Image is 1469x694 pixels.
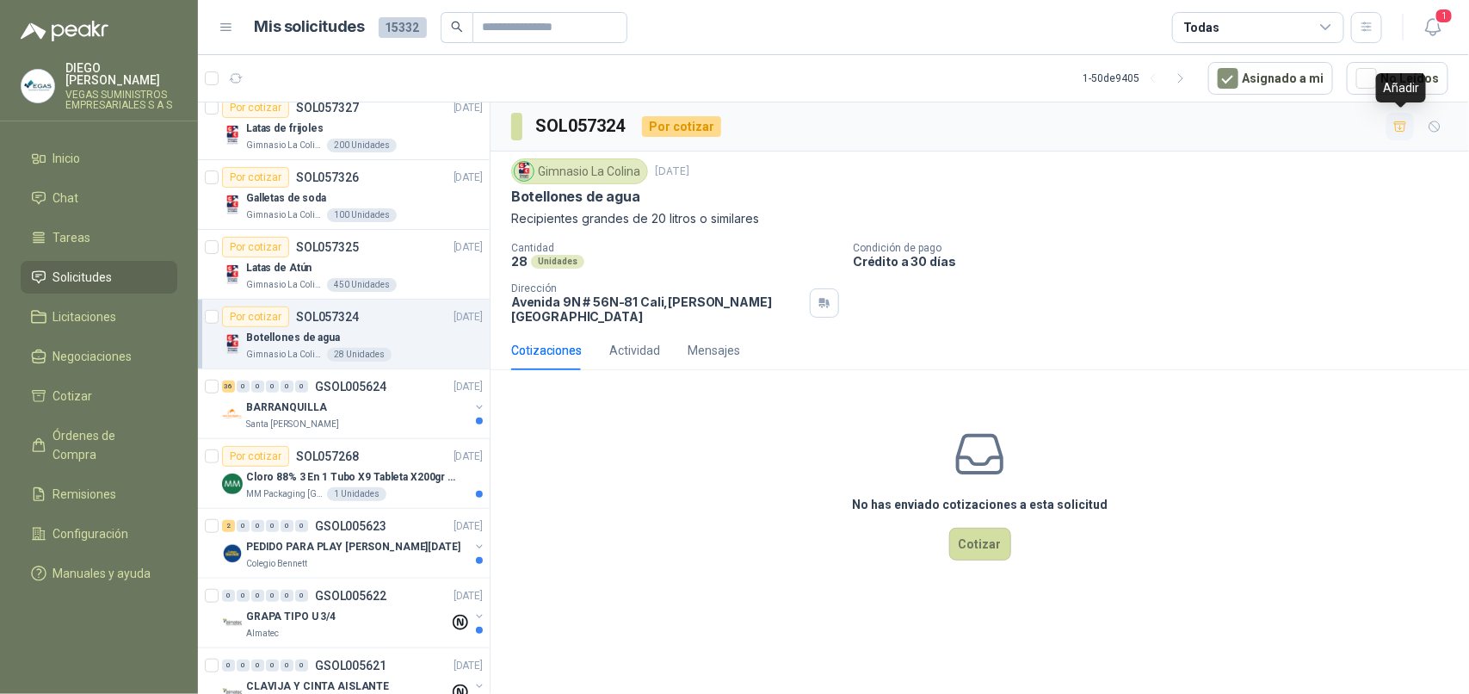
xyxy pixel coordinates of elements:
[21,419,177,471] a: Órdenes de Compra
[65,62,177,86] p: DIEGO [PERSON_NAME]
[852,495,1108,514] h3: No has enviado cotizaciones a esta solicitud
[222,613,243,634] img: Company Logo
[251,590,264,602] div: 0
[222,307,289,327] div: Por cotizar
[21,340,177,373] a: Negociaciones
[222,520,235,532] div: 2
[327,278,397,292] div: 450 Unidades
[198,230,490,300] a: Por cotizarSOL057325[DATE] Company LogoLatas de AtúnGimnasio La Colina450 Unidades
[379,17,427,38] span: 15332
[21,21,108,41] img: Logo peakr
[296,450,359,462] p: SOL057268
[222,237,289,257] div: Por cotizar
[246,260,312,276] p: Latas de Atún
[1347,62,1448,95] button: No Leídos
[642,116,721,137] div: Por cotizar
[454,658,483,674] p: [DATE]
[327,487,386,501] div: 1 Unidades
[609,341,660,360] div: Actividad
[295,590,308,602] div: 0
[1435,8,1454,24] span: 1
[222,516,486,571] a: 2 0 0 0 0 0 GSOL005623[DATE] Company LogoPEDIDO PARA PLAY [PERSON_NAME][DATE]Colegio Bennett
[198,300,490,369] a: Por cotizarSOL057324[DATE] Company LogoBotellones de aguaGimnasio La Colina28 Unidades
[246,539,460,555] p: PEDIDO PARA PLAY [PERSON_NAME][DATE]
[53,307,117,326] span: Licitaciones
[454,379,483,395] p: [DATE]
[222,446,289,467] div: Por cotizar
[21,478,177,511] a: Remisiones
[454,449,483,465] p: [DATE]
[53,189,79,208] span: Chat
[454,588,483,604] p: [DATE]
[511,341,582,360] div: Cotizaciones
[315,381,386,393] p: GSOL005624
[454,170,483,186] p: [DATE]
[53,564,151,583] span: Manuales y ayuda
[53,524,129,543] span: Configuración
[53,228,91,247] span: Tareas
[454,100,483,116] p: [DATE]
[222,586,486,641] a: 0 0 0 0 0 0 GSOL005622[DATE] Company LogoGRAPA TIPO U 3/4Almatec
[1376,73,1426,102] div: Añadir
[222,195,243,215] img: Company Logo
[655,164,689,180] p: [DATE]
[266,381,279,393] div: 0
[222,334,243,355] img: Company Logo
[246,487,324,501] p: MM Packaging [GEOGRAPHIC_DATA]
[198,439,490,509] a: Por cotizarSOL057268[DATE] Company LogoCloro 88% 3 En 1 Tubo X9 Tableta X200gr OxyclMM Packaging ...
[511,242,839,254] p: Cantidad
[266,520,279,532] div: 0
[511,188,640,206] p: Botellones de agua
[53,387,93,406] span: Cotizar
[246,190,326,207] p: Galletas de soda
[315,590,386,602] p: GSOL005622
[246,348,324,362] p: Gimnasio La Colina
[511,209,1448,228] p: Recipientes grandes de 20 litros o similares
[266,590,279,602] div: 0
[251,660,264,672] div: 0
[296,241,359,253] p: SOL057325
[222,660,235,672] div: 0
[454,309,483,325] p: [DATE]
[853,242,1462,254] p: Condición de pago
[53,268,113,287] span: Solicitudes
[237,381,250,393] div: 0
[246,139,324,152] p: Gimnasio La Colina
[198,90,490,160] a: Por cotizarSOL057327[DATE] Company LogoLatas de frijolesGimnasio La Colina200 Unidades
[222,167,289,188] div: Por cotizar
[853,254,1462,269] p: Crédito a 30 días
[281,590,293,602] div: 0
[295,660,308,672] div: 0
[281,381,293,393] div: 0
[21,261,177,294] a: Solicitudes
[222,543,243,564] img: Company Logo
[251,520,264,532] div: 0
[296,171,359,183] p: SOL057326
[21,301,177,333] a: Licitaciones
[1417,12,1448,43] button: 1
[295,381,308,393] div: 0
[511,158,648,184] div: Gimnasio La Colina
[53,485,117,504] span: Remisiones
[315,520,386,532] p: GSOL005623
[22,70,54,102] img: Company Logo
[222,404,243,424] img: Company Logo
[454,239,483,256] p: [DATE]
[246,627,279,641] p: Almatec
[222,376,486,431] a: 36 0 0 0 0 0 GSOL005624[DATE] Company LogoBARRANQUILLASanta [PERSON_NAME]
[246,418,339,431] p: Santa [PERSON_NAME]
[222,264,243,285] img: Company Logo
[21,517,177,550] a: Configuración
[222,97,289,118] div: Por cotizar
[315,660,386,672] p: GSOL005621
[281,520,293,532] div: 0
[511,254,528,269] p: 28
[511,294,803,324] p: Avenida 9N # 56N-81 Cali , [PERSON_NAME][GEOGRAPHIC_DATA]
[246,400,327,416] p: BARRANQUILLA
[1083,65,1194,92] div: 1 - 50 de 9405
[246,121,324,137] p: Latas de frijoles
[281,660,293,672] div: 0
[246,469,460,486] p: Cloro 88% 3 En 1 Tubo X9 Tableta X200gr Oxycl
[251,381,264,393] div: 0
[198,160,490,230] a: Por cotizarSOL057326[DATE] Company LogoGalletas de sodaGimnasio La Colina100 Unidades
